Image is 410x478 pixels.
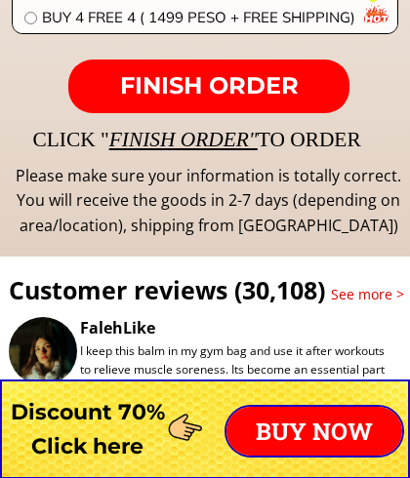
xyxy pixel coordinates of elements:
span: FINISH ORDER" [109,128,258,151]
div: Please make sure your information is totally correct. You will receive the goods in 2-7 days (dep... [14,164,404,239]
span: BUY 4 FREE 4 ( 1499 PESO + FREE SHIPPING) [42,6,386,29]
span: FINISH ORDER [120,71,299,100]
p: BUY NOW [226,407,402,456]
div: I keep this balm in my gym bag and use it after workouts to relieve muscle soreness. Its become a... [80,341,390,398]
h3: See more > [331,284,410,305]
